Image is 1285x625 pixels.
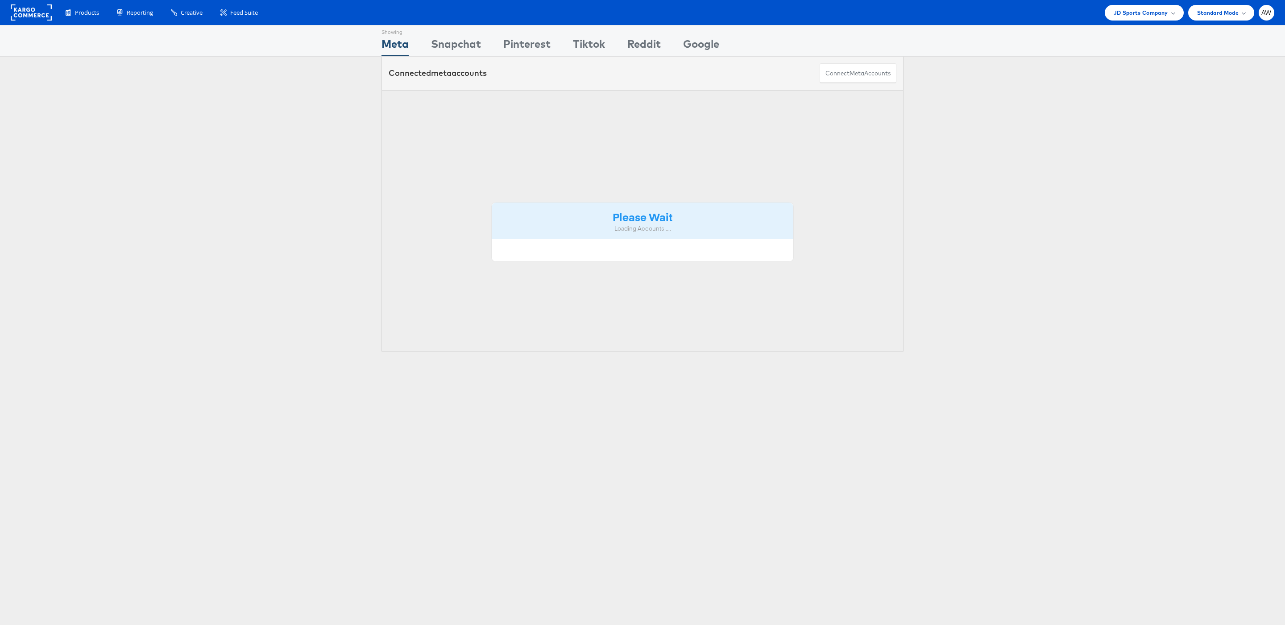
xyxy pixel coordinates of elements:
span: JD Sports Company [1114,8,1168,17]
div: Showing [381,25,409,36]
div: Meta [381,36,409,56]
span: Reporting [127,8,153,17]
strong: Please Wait [613,209,672,224]
div: Snapchat [431,36,481,56]
span: Creative [181,8,203,17]
div: Connected accounts [389,67,487,79]
div: Google [683,36,719,56]
span: Products [75,8,99,17]
button: ConnectmetaAccounts [820,63,896,83]
div: Pinterest [503,36,551,56]
div: Reddit [627,36,661,56]
div: Loading Accounts .... [498,224,787,233]
div: Tiktok [573,36,605,56]
span: Feed Suite [230,8,258,17]
span: meta [431,68,452,78]
span: Standard Mode [1197,8,1239,17]
span: AW [1261,10,1272,16]
span: meta [850,69,864,78]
